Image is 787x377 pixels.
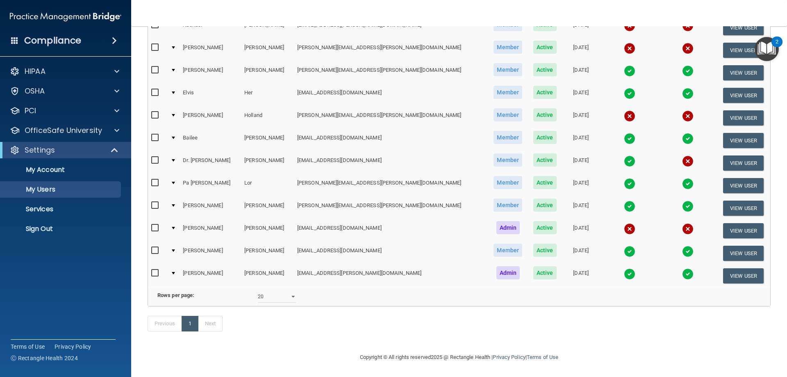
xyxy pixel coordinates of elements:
[533,176,557,189] span: Active
[682,88,694,99] img: tick.e7d51cea.svg
[5,185,117,194] p: My Users
[241,219,294,242] td: [PERSON_NAME]
[562,152,600,174] td: [DATE]
[527,354,558,360] a: Terms of Use
[294,107,488,129] td: [PERSON_NAME][EMAIL_ADDRESS][PERSON_NAME][DOMAIN_NAME]
[241,84,294,107] td: Her
[624,155,635,167] img: tick.e7d51cea.svg
[562,174,600,197] td: [DATE]
[294,174,488,197] td: [PERSON_NAME][EMAIL_ADDRESS][PERSON_NAME][DOMAIN_NAME]
[682,110,694,122] img: cross.ca9f0e7f.svg
[562,107,600,129] td: [DATE]
[180,16,241,39] td: Rachael
[496,221,520,234] span: Admin
[682,201,694,212] img: tick.e7d51cea.svg
[723,20,764,35] button: View User
[24,35,81,46] h4: Compliance
[533,86,557,99] span: Active
[533,108,557,121] span: Active
[294,129,488,152] td: [EMAIL_ADDRESS][DOMAIN_NAME]
[723,88,764,103] button: View User
[241,197,294,219] td: [PERSON_NAME]
[533,221,557,234] span: Active
[241,152,294,174] td: [PERSON_NAME]
[562,265,600,287] td: [DATE]
[723,201,764,216] button: View User
[25,145,55,155] p: Settings
[180,197,241,219] td: [PERSON_NAME]
[624,246,635,257] img: tick.e7d51cea.svg
[776,42,778,53] div: 2
[562,62,600,84] td: [DATE]
[723,268,764,283] button: View User
[533,153,557,167] span: Active
[682,268,694,280] img: tick.e7d51cea.svg
[180,107,241,129] td: [PERSON_NAME]
[682,223,694,235] img: cross.ca9f0e7f.svg
[180,242,241,265] td: [PERSON_NAME]
[55,343,91,351] a: Privacy Policy
[624,268,635,280] img: tick.e7d51cea.svg
[180,265,241,287] td: [PERSON_NAME]
[25,106,36,116] p: PCI
[10,9,121,25] img: PMB logo
[241,174,294,197] td: Lor
[10,126,119,135] a: OfficeSafe University
[180,219,241,242] td: [PERSON_NAME]
[241,242,294,265] td: [PERSON_NAME]
[241,39,294,62] td: [PERSON_NAME]
[755,37,779,61] button: Open Resource Center, 2 new notifications
[624,223,635,235] img: cross.ca9f0e7f.svg
[494,199,522,212] span: Member
[624,43,635,54] img: cross.ca9f0e7f.svg
[241,62,294,84] td: [PERSON_NAME]
[5,205,117,213] p: Services
[562,219,600,242] td: [DATE]
[25,66,45,76] p: HIPAA
[494,41,522,54] span: Member
[10,106,119,116] a: PCI
[294,62,488,84] td: [PERSON_NAME][EMAIL_ADDRESS][PERSON_NAME][DOMAIN_NAME]
[624,88,635,99] img: tick.e7d51cea.svg
[180,84,241,107] td: Elvis
[533,266,557,279] span: Active
[494,86,522,99] span: Member
[294,39,488,62] td: [PERSON_NAME][EMAIL_ADDRESS][PERSON_NAME][DOMAIN_NAME]
[294,197,488,219] td: [PERSON_NAME][EMAIL_ADDRESS][PERSON_NAME][DOMAIN_NAME]
[723,65,764,80] button: View User
[494,108,522,121] span: Member
[624,110,635,122] img: cross.ca9f0e7f.svg
[533,131,557,144] span: Active
[494,176,522,189] span: Member
[494,63,522,76] span: Member
[180,129,241,152] td: Bailee
[682,20,694,32] img: cross.ca9f0e7f.svg
[682,65,694,77] img: tick.e7d51cea.svg
[533,199,557,212] span: Active
[562,39,600,62] td: [DATE]
[682,155,694,167] img: cross.ca9f0e7f.svg
[723,178,764,193] button: View User
[241,107,294,129] td: Holland
[723,43,764,58] button: View User
[624,20,635,32] img: cross.ca9f0e7f.svg
[562,129,600,152] td: [DATE]
[624,65,635,77] img: tick.e7d51cea.svg
[11,343,45,351] a: Terms of Use
[157,292,194,298] b: Rows per page:
[723,155,764,171] button: View User
[493,354,525,360] a: Privacy Policy
[180,152,241,174] td: Dr. [PERSON_NAME]
[148,316,182,331] a: Previous
[494,153,522,167] span: Member
[494,131,522,144] span: Member
[11,354,78,362] span: Ⓒ Rectangle Health 2024
[5,166,117,174] p: My Account
[682,43,694,54] img: cross.ca9f0e7f.svg
[180,174,241,197] td: Pa [PERSON_NAME]
[624,133,635,144] img: tick.e7d51cea.svg
[682,178,694,190] img: tick.e7d51cea.svg
[494,244,522,257] span: Member
[10,145,119,155] a: Settings
[723,110,764,126] button: View User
